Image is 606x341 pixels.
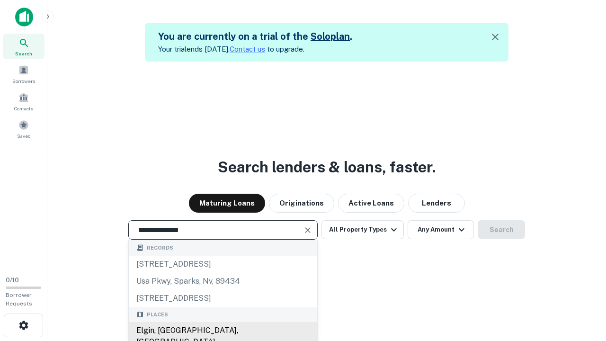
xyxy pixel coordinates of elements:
[189,194,265,213] button: Maturing Loans
[6,292,32,307] span: Borrower Requests
[15,8,33,27] img: capitalize-icon.png
[158,29,352,44] h5: You are currently on a trial of the .
[147,311,168,319] span: Places
[129,256,317,273] div: [STREET_ADDRESS]
[338,194,404,213] button: Active Loans
[408,194,465,213] button: Lenders
[311,31,350,42] a: Soloplan
[269,194,334,213] button: Originations
[158,44,352,55] p: Your trial ends [DATE]. to upgrade.
[147,244,173,252] span: Records
[17,132,31,140] span: Saved
[559,265,606,311] iframe: Chat Widget
[129,273,317,290] div: usa pkwy, sparks, nv, 89434
[301,224,314,237] button: Clear
[129,290,317,307] div: [STREET_ADDRESS]
[3,61,45,87] a: Borrowers
[6,277,19,284] span: 0 / 10
[3,116,45,142] a: Saved
[408,220,474,239] button: Any Amount
[321,220,404,239] button: All Property Types
[230,45,265,53] a: Contact us
[3,89,45,114] a: Contacts
[12,77,35,85] span: Borrowers
[218,156,436,179] h3: Search lenders & loans, faster.
[3,34,45,59] a: Search
[14,105,33,112] span: Contacts
[15,50,32,57] span: Search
